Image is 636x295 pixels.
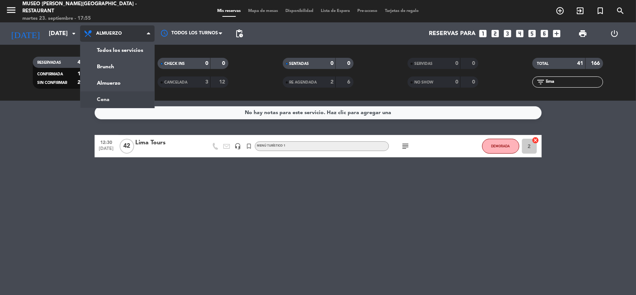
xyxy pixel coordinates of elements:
strong: 0 [455,61,458,66]
strong: 12 [219,79,227,85]
span: Pre-acceso [354,9,381,13]
i: looks_one [478,29,488,38]
div: No hay notas para este servicio. Haz clic para agregar una [245,109,391,117]
strong: 0 [472,61,477,66]
span: SENTADAS [289,62,309,66]
i: exit_to_app [576,6,585,15]
strong: 41 [77,60,83,65]
span: 42 [120,139,134,154]
span: CONFIRMADA [37,72,63,76]
strong: 0 [222,61,227,66]
strong: 0 [330,61,333,66]
span: TOTAL [537,62,548,66]
span: RE AGENDADA [289,81,317,84]
strong: 166 [591,61,602,66]
i: looks_5 [528,29,537,38]
span: Mapa de mesas [244,9,282,13]
input: Filtrar por nombre... [545,78,603,86]
span: Tarjetas de regalo [381,9,423,13]
span: DEMORADA [491,144,510,148]
i: headset_mic [235,143,241,150]
i: turned_in_not [246,143,253,150]
i: add_circle_outline [556,6,564,15]
a: Brunch [80,59,154,75]
a: Almuerzo [80,75,154,91]
span: RESERVADAS [37,61,61,65]
i: search [616,6,625,15]
strong: 3 [205,79,208,85]
div: Museo [PERSON_NAME][GEOGRAPHIC_DATA] - Restaurant [22,0,154,15]
i: cancel [532,136,540,144]
i: looks_4 [515,29,525,38]
i: looks_6 [540,29,550,38]
span: Reservas para [429,30,476,37]
span: SERVIDAS [414,62,433,66]
i: add_box [552,29,562,38]
span: CHECK INS [164,62,185,66]
span: [DATE] [97,146,116,155]
strong: 16 [77,71,83,76]
strong: 0 [347,61,352,66]
span: 12:30 [97,138,116,146]
span: pending_actions [235,29,244,38]
span: Menú turístico 1 [257,144,286,147]
div: martes 23. septiembre - 17:55 [22,15,154,22]
div: LOG OUT [599,22,630,45]
i: filter_list [536,78,545,87]
i: power_settings_new [610,29,619,38]
span: Almuerzo [96,31,122,36]
i: looks_two [491,29,500,38]
span: Mis reservas [213,9,244,13]
i: subject [401,142,410,151]
span: NO SHOW [414,81,433,84]
i: [DATE] [6,25,45,42]
span: CANCELADA [164,81,187,84]
strong: 41 [578,61,583,66]
span: SIN CONFIRMAR [37,81,67,85]
div: Lima Tours [136,138,199,148]
strong: 0 [205,61,208,66]
strong: 0 [472,79,477,85]
span: Disponibilidad [282,9,317,13]
span: Lista de Espera [317,9,354,13]
i: turned_in_not [596,6,605,15]
strong: 0 [455,79,458,85]
button: DEMORADA [482,139,519,154]
a: Cena [80,91,154,108]
strong: 2 [330,79,333,85]
strong: 25 [77,80,83,85]
a: Todos los servicios [80,42,154,59]
i: menu [6,4,17,16]
i: looks_3 [503,29,513,38]
strong: 6 [347,79,352,85]
button: menu [6,4,17,18]
i: arrow_drop_down [69,29,78,38]
span: print [578,29,587,38]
